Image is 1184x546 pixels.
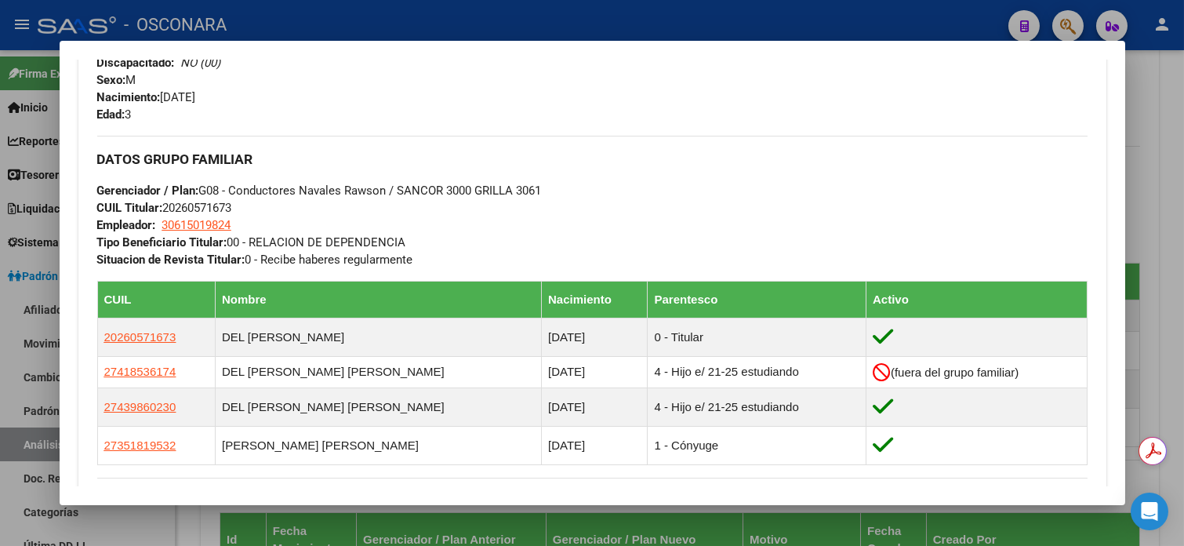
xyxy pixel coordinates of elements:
th: Activo [866,281,1088,318]
strong: Nacimiento: [97,90,161,104]
span: 27351819532 [104,439,176,452]
span: 27439860230 [104,400,176,413]
th: Nacimiento [542,281,648,318]
td: [DATE] [542,318,648,356]
strong: Situacion de Revista Titular: [97,253,245,267]
span: 27418536174 [104,365,176,378]
strong: Tipo Beneficiario Titular: [97,235,227,249]
td: [DATE] [542,426,648,464]
td: [DATE] [542,356,648,388]
td: DEL [PERSON_NAME] [PERSON_NAME] [216,356,542,388]
th: Parentesco [648,281,866,318]
h3: DATOS GRUPO FAMILIAR [97,151,1088,168]
span: G08 - Conductores Navales Rawson / SANCOR 3000 GRILLA 3061 [97,184,542,198]
th: CUIL [97,281,216,318]
span: (fuera del grupo familiar) [891,366,1019,379]
td: DEL [PERSON_NAME] [216,318,542,356]
span: 0 - Recibe haberes regularmente [97,253,413,267]
td: DEL [PERSON_NAME] [PERSON_NAME] [216,388,542,426]
i: NO (00) [181,56,221,70]
span: [DATE] [97,90,196,104]
span: 20260571673 [97,201,232,215]
strong: Gerenciador / Plan: [97,184,199,198]
span: 20260571673 [104,330,176,344]
span: 3 [97,107,132,122]
td: [PERSON_NAME] [PERSON_NAME] [216,426,542,464]
strong: Empleador: [97,218,156,232]
span: M [97,73,136,87]
td: 4 - Hijo e/ 21-25 estudiando [648,388,866,426]
span: 30615019824 [162,218,231,232]
td: [DATE] [542,388,648,426]
td: 0 - Titular [648,318,866,356]
td: 4 - Hijo e/ 21-25 estudiando [648,356,866,388]
strong: Edad: [97,107,125,122]
strong: CUIL Titular: [97,201,163,215]
th: Nombre [216,281,542,318]
td: 1 - Cónyuge [648,426,866,464]
span: 00 - RELACION DE DEPENDENCIA [97,235,406,249]
div: Open Intercom Messenger [1131,493,1168,530]
strong: Sexo: [97,73,126,87]
strong: Discapacitado: [97,56,175,70]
